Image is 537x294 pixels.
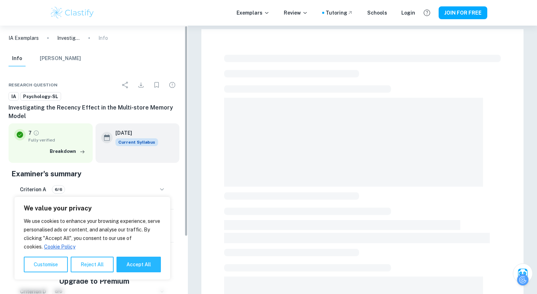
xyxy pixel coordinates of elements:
[9,34,39,42] a: IA Exemplars
[513,263,533,283] button: Ask Clai
[9,103,179,121] h6: Investigating the Recency Effect in the Multi-store Memory Model
[165,78,179,92] div: Report issue
[98,34,108,42] p: Info
[9,82,58,88] span: Research question
[439,6,487,19] button: JOIN FOR FREE
[326,9,353,17] a: Tutoring
[14,197,170,280] div: We value your privacy
[59,276,129,287] h5: Upgrade to Premium
[52,186,65,193] span: 6/6
[50,6,95,20] img: Clastify logo
[115,138,158,146] div: This exemplar is based on the current syllabus. Feel free to refer to it for inspiration/ideas wh...
[57,34,80,42] p: Investigating the Recency Effect in the Multi-store Memory Model
[44,244,76,250] a: Cookie Policy
[421,7,433,19] button: Help and Feedback
[40,51,81,66] button: [PERSON_NAME]
[20,92,61,101] a: Psychology-SL
[134,78,148,92] div: Download
[20,186,46,193] h6: Criterion A
[71,257,114,272] button: Reject All
[24,257,68,272] button: Customise
[21,93,61,100] span: Psychology-SL
[115,138,158,146] span: Current Syllabus
[48,146,87,157] button: Breakdown
[28,129,32,137] p: 7
[237,9,270,17] p: Exemplars
[9,92,19,101] a: IA
[284,9,308,17] p: Review
[24,204,161,213] p: We value your privacy
[150,78,164,92] div: Bookmark
[401,9,415,17] a: Login
[33,130,39,136] a: Grade fully verified
[116,257,161,272] button: Accept All
[115,129,152,137] h6: [DATE]
[28,137,87,143] span: Fully verified
[9,93,18,100] span: IA
[9,51,26,66] button: Info
[367,9,387,17] a: Schools
[24,217,161,251] p: We use cookies to enhance your browsing experience, serve personalised ads or content, and analys...
[118,78,132,92] div: Share
[11,169,177,179] h5: Examiner's summary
